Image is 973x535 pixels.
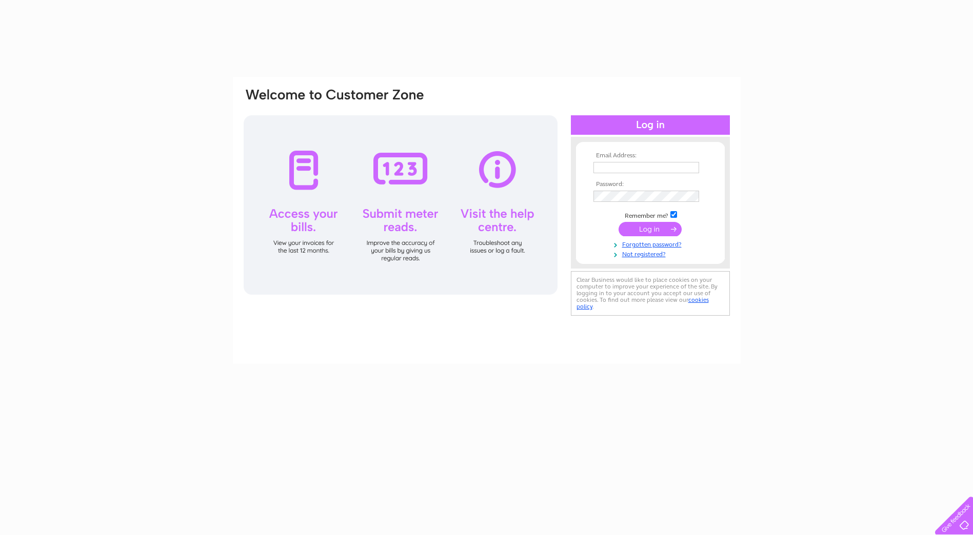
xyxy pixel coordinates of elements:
input: Submit [619,222,682,236]
th: Email Address: [591,152,710,159]
a: Not registered? [593,249,710,258]
th: Password: [591,181,710,188]
td: Remember me? [591,210,710,220]
div: Clear Business would like to place cookies on your computer to improve your experience of the sit... [571,271,730,316]
a: cookies policy [577,296,709,310]
a: Forgotten password? [593,239,710,249]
